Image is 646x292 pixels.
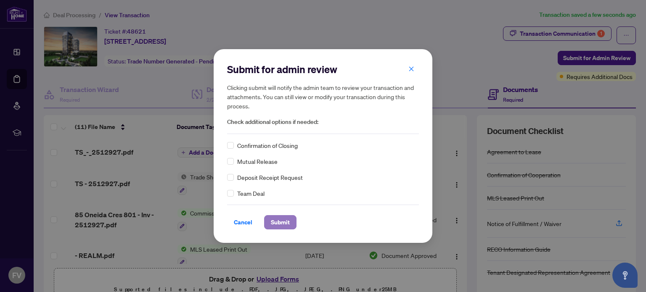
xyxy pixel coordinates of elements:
button: Cancel [227,215,259,229]
h5: Clicking submit will notify the admin team to review your transaction and attachments. You can st... [227,83,419,110]
span: Cancel [234,216,252,229]
span: Mutual Release [237,157,278,166]
span: Team Deal [237,189,265,198]
span: close [408,66,414,72]
h2: Submit for admin review [227,63,419,76]
span: Confirmation of Closing [237,141,298,150]
button: Open asap [612,263,638,288]
span: Check additional options if needed: [227,117,419,127]
span: Submit [271,216,290,229]
span: Deposit Receipt Request [237,173,303,182]
button: Submit [264,215,297,229]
